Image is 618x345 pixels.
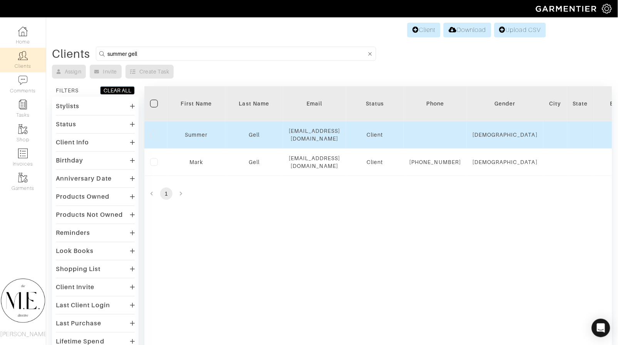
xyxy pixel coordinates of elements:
div: Last Client Login [56,301,110,309]
img: dashboard-icon-dbcd8f5a0b271acd01030246c82b418ddd0df26cd7fceb0bd07c9910d44c42f6.png [18,27,28,36]
button: CLEAR ALL [100,86,135,95]
div: Open Intercom Messenger [592,319,610,337]
div: Client [352,158,398,166]
input: Search by name, email, phone, city, or state [107,49,367,59]
th: Toggle SortBy [467,86,543,121]
div: First Name [173,100,219,107]
img: orders-icon-0abe47150d42831381b5fb84f609e132dff9fe21cb692f30cb5eec754e2cba89.png [18,149,28,158]
a: Download [444,23,491,37]
th: Toggle SortBy [346,86,404,121]
div: Anniversary Date [56,175,112,183]
div: [PHONE_NUMBER] [410,158,461,166]
div: Products Not Owned [56,211,123,219]
div: Client Invite [56,283,95,291]
a: Gell [249,132,260,138]
div: Reminders [56,229,90,237]
div: Shopping List [56,265,101,273]
img: garments-icon-b7da505a4dc4fd61783c78ac3ca0ef83fa9d6f193b1c9dc38574b1d14d53ca28.png [18,124,28,134]
div: [EMAIL_ADDRESS][DOMAIN_NAME] [289,127,340,142]
div: [EMAIL_ADDRESS][DOMAIN_NAME] [289,154,340,170]
th: Toggle SortBy [167,86,225,121]
div: Birthday [56,157,83,164]
div: Stylists [56,102,79,110]
div: FILTERS [56,87,79,94]
img: reminder-icon-8004d30b9f0a5d33ae49ab947aed9ed385cf756f9e5892f1edd6e32f2345188e.png [18,100,28,109]
div: [DEMOGRAPHIC_DATA] [472,131,538,139]
div: Gender [472,100,538,107]
img: gear-icon-white-bd11855cb880d31180b6d7d6211b90ccbf57a29d726f0c71d8c61bd08dd39cc2.png [602,4,612,13]
button: page 1 [160,188,173,200]
div: Last Name [231,100,277,107]
img: garmentier-logo-header-white-b43fb05a5012e4ada735d5af1a66efaba907eab6374d6393d1fbf88cb4ef424d.png [532,2,602,15]
div: City [549,100,561,107]
a: Gell [249,159,260,165]
img: garments-icon-b7da505a4dc4fd61783c78ac3ca0ef83fa9d6f193b1c9dc38574b1d14d53ca28.png [18,173,28,183]
div: Phone [410,100,461,107]
img: clients-icon-6bae9207a08558b7cb47a8932f037763ab4055f8c8b6bfacd5dc20c3e0201464.png [18,51,28,60]
a: Upload CSV [494,23,546,37]
a: Client [407,23,440,37]
nav: pagination navigation [144,188,612,200]
div: [DEMOGRAPHIC_DATA] [472,158,538,166]
a: Summer [185,132,208,138]
div: Status [352,100,398,107]
div: Clients [52,50,90,58]
div: Products Owned [56,193,110,201]
div: Client Info [56,139,89,146]
div: Client [352,131,398,139]
div: Email [289,100,340,107]
th: Toggle SortBy [225,86,283,121]
div: Status [56,121,76,128]
a: Mark [189,159,203,165]
div: State [573,100,588,107]
div: Look Books [56,247,94,255]
div: Last Purchase [56,320,102,327]
img: comment-icon-a0a6a9ef722e966f86d9cbdc48e553b5cf19dbc54f86b18d962a5391bc8f6eb6.png [18,75,28,85]
div: CLEAR ALL [104,87,131,94]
